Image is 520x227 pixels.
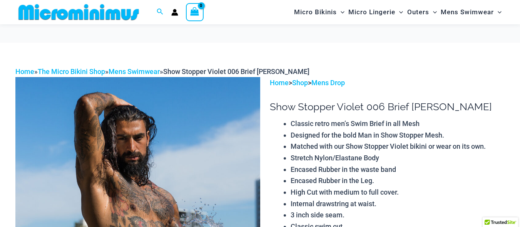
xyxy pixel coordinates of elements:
li: Internal drawstring at waist. [291,198,505,210]
span: Menu Toggle [337,2,344,22]
a: OutersMenu ToggleMenu Toggle [405,2,439,22]
span: Micro Lingerie [348,2,395,22]
a: Micro LingerieMenu ToggleMenu Toggle [346,2,405,22]
a: Mens SwimwearMenu ToggleMenu Toggle [439,2,503,22]
li: Encased Rubber in the Leg. [291,175,505,187]
p: > > [270,77,505,89]
a: The Micro Bikini Shop [38,67,105,76]
nav: Site Navigation [291,1,505,23]
li: Designed for the bold Man in Show Stopper Mesh. [291,129,505,141]
a: Home [15,67,34,76]
span: Menu Toggle [395,2,403,22]
a: Shop [292,79,308,87]
li: High Cut with medium to full cover. [291,187,505,198]
span: Menu Toggle [429,2,437,22]
h1: Show Stopper Violet 006 Brief [PERSON_NAME] [270,101,505,113]
li: Stretch Nylon/Elastane Body [291,152,505,164]
span: Micro Bikinis [294,2,337,22]
span: Mens Swimwear [441,2,494,22]
a: Account icon link [171,9,178,16]
li: Classic retro men’s Swim Brief in all Mesh [291,118,505,129]
a: Mens Drop [311,79,345,87]
span: » » » [15,67,309,76]
span: Outers [407,2,429,22]
span: Menu Toggle [494,2,502,22]
a: Search icon link [157,7,164,17]
li: Matched with our Show Stopper Violet bikini or wear on its own. [291,141,505,152]
a: View Shopping Cart, empty [186,3,204,21]
a: Mens Swimwear [109,67,160,76]
li: 3 inch side seam. [291,209,505,221]
a: Micro BikinisMenu ToggleMenu Toggle [292,2,346,22]
a: Home [270,79,289,87]
img: MM SHOP LOGO FLAT [15,3,142,21]
li: Encased Rubber in the waste band [291,164,505,175]
span: Show Stopper Violet 006 Brief [PERSON_NAME] [163,67,309,76]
